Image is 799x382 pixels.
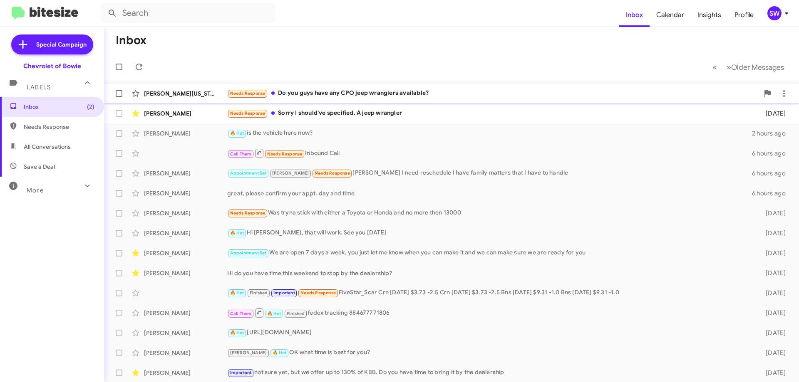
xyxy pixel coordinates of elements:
div: FiveStar_Scar Crn [DATE] $3.73 -2.5 Crn [DATE] $3.73 -2.5 Bns [DATE] $9.31 -1.0 Bns [DATE] $9.31 ... [227,288,752,298]
span: Needs Response [230,91,266,96]
span: 🔥 Hot [273,350,287,355]
div: [PERSON_NAME] [144,169,227,177]
span: « [712,62,717,72]
div: We are open 7 days a week, you just let me know when you can make it and we can make sure we are ... [227,248,752,258]
a: Special Campaign [11,35,93,54]
div: Inbound Call [227,148,752,158]
div: [PERSON_NAME] [144,269,227,277]
div: [DATE] [752,249,792,257]
div: [DATE] [752,289,792,297]
div: [DATE] [752,309,792,317]
a: Insights [691,3,728,27]
span: Finished [287,311,305,316]
div: [PERSON_NAME] [144,369,227,377]
div: [PERSON_NAME] [144,249,227,257]
div: [PERSON_NAME] [144,229,227,237]
span: Special Campaign [36,40,87,49]
span: Needs Response [300,290,336,296]
div: [URL][DOMAIN_NAME] [227,328,752,338]
span: Important [230,370,252,375]
a: Calendar [650,3,691,27]
span: [PERSON_NAME] [272,170,309,176]
span: » [727,62,731,72]
div: Hi [PERSON_NAME], that will work. See you [DATE] [227,228,752,238]
span: More [27,187,44,194]
span: Important [273,290,295,296]
button: Next [722,59,789,76]
span: 🔥 Hot [230,290,244,296]
span: (2) [87,103,94,111]
a: Inbox [619,3,650,27]
span: Inbox [24,103,94,111]
div: 2 hours ago [752,129,792,138]
span: Needs Response [24,123,94,131]
div: [DATE] [752,229,792,237]
span: All Conversations [24,143,71,151]
button: SW [760,6,790,20]
div: 6 hours ago [752,169,792,177]
nav: Page navigation example [708,59,789,76]
div: [PERSON_NAME] [144,209,227,217]
a: Profile [728,3,760,27]
div: is the vehicle here now? [227,128,752,138]
span: Call Them [230,151,252,157]
div: [DATE] [752,329,792,337]
span: Save a Deal [24,163,55,171]
div: [PERSON_NAME] [144,349,227,357]
div: fedex tracking 884677771806 [227,308,752,318]
span: Finished [250,290,268,296]
div: OK what time is best for you? [227,348,752,357]
span: Older Messages [731,63,784,72]
div: Chevrolet of Bowie [23,62,81,70]
span: 🔥 Hot [230,330,244,335]
div: [PERSON_NAME] [144,309,227,317]
div: [PERSON_NAME][US_STATE] [144,89,227,98]
span: Appointment Set [230,170,267,176]
div: [DATE] [752,269,792,277]
button: Previous [707,59,722,76]
span: Appointment Set [230,250,267,256]
div: great, please confirm your appt. day and time [227,189,752,197]
div: [DATE] [752,349,792,357]
div: [DATE] [752,109,792,118]
div: Do you guys have any CPO jeep wranglers available? [227,89,759,98]
span: 🔥 Hot [230,230,244,236]
div: Hi do you have time this weekend to stop by the dealership? [227,269,752,277]
span: 🔥 Hot [230,131,244,136]
input: Search [101,3,275,23]
span: Needs Response [315,170,350,176]
span: Needs Response [267,151,303,157]
span: [PERSON_NAME] [230,350,267,355]
div: [PERSON_NAME] [144,329,227,337]
span: Needs Response [230,210,266,216]
div: [PERSON_NAME] I need reschedule I have family matters that I have to handle [227,168,752,178]
div: Was tryna stick with either a Toyota or Honda and no more then 13000 [227,208,752,218]
span: Labels [27,84,51,91]
div: [PERSON_NAME] [144,189,227,197]
span: Needs Response [230,111,266,116]
div: [PERSON_NAME] [144,109,227,118]
div: SW [767,6,782,20]
span: Call Them [230,311,252,316]
h1: Inbox [116,34,146,47]
span: 🔥 Hot [267,311,281,316]
div: Sorry I should've specified. A jeep wrangler [227,108,752,118]
div: 6 hours ago [752,189,792,197]
div: [DATE] [752,209,792,217]
div: not sure yet, but we offer up to 130% of KBB. Do you have time to bring it by the dealership [227,368,752,377]
div: [DATE] [752,369,792,377]
div: [PERSON_NAME] [144,129,227,138]
div: 6 hours ago [752,149,792,158]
